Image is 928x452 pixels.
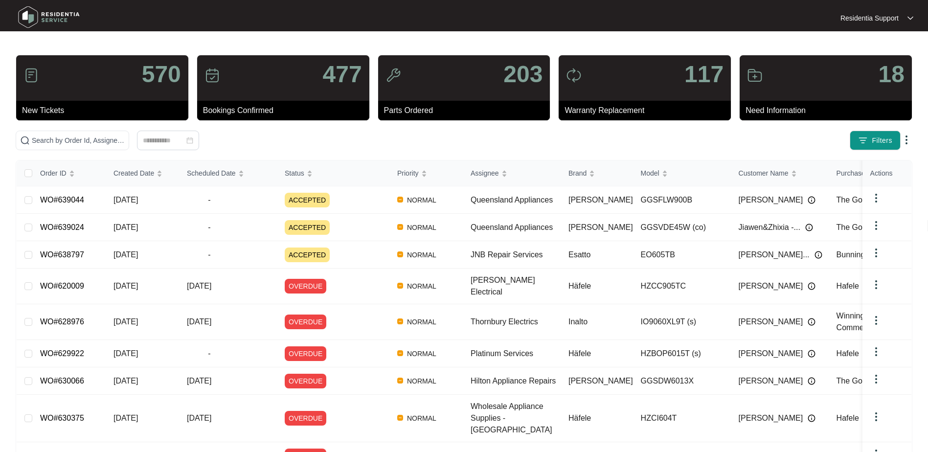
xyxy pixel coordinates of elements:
[862,160,911,186] th: Actions
[277,160,389,186] th: Status
[187,414,211,422] span: [DATE]
[568,317,588,326] span: Inalto
[565,105,731,116] p: Warranty Replacement
[113,250,138,259] span: [DATE]
[403,194,440,206] span: NORMAL
[32,160,106,186] th: Order ID
[837,414,859,422] span: Hafele
[633,269,731,304] td: HZCC905TC
[113,196,138,204] span: [DATE]
[204,68,220,83] img: icon
[397,224,403,230] img: Vercel Logo
[187,348,232,360] span: -
[397,283,403,289] img: Vercel Logo
[187,222,232,233] span: -
[739,194,803,206] span: [PERSON_NAME]
[285,411,326,426] span: OVERDUE
[389,160,463,186] th: Priority
[633,395,731,442] td: HZCI604T
[113,317,138,326] span: [DATE]
[40,414,84,422] a: WO#630375
[870,315,882,326] img: dropdown arrow
[40,168,67,179] span: Order ID
[872,136,892,146] span: Filters
[805,224,813,231] img: Info icon
[568,250,590,259] span: Esatto
[397,350,403,356] img: Vercel Logo
[403,222,440,233] span: NORMAL
[403,348,440,360] span: NORMAL
[397,168,419,179] span: Priority
[829,160,927,186] th: Purchased From
[739,412,803,424] span: [PERSON_NAME]
[633,214,731,241] td: GGSVDE45W (co)
[403,412,440,424] span: NORMAL
[179,160,277,186] th: Scheduled Date
[384,105,550,116] p: Parts Ordered
[15,2,83,32] img: residentia service logo
[731,160,829,186] th: Customer Name
[471,316,561,328] div: Thornbury Electrics
[40,196,84,204] a: WO#639044
[633,340,731,367] td: HZBOP6015T (s)
[907,16,913,21] img: dropdown arrow
[187,249,232,261] span: -
[746,105,912,116] p: Need Information
[633,304,731,340] td: IO9060XL9T (s)
[837,312,905,332] span: Winning Appliances Commercial
[870,192,882,204] img: dropdown arrow
[568,282,591,290] span: Häfele
[40,282,84,290] a: WO#620009
[403,375,440,387] span: NORMAL
[837,377,892,385] span: The Good Guys
[739,348,803,360] span: [PERSON_NAME]
[566,68,582,83] img: icon
[397,251,403,257] img: Vercel Logo
[568,168,587,179] span: Brand
[808,377,815,385] img: Info icon
[837,250,911,259] span: Bunnings Warehouse
[403,280,440,292] span: NORMAL
[113,414,138,422] span: [DATE]
[870,220,882,231] img: dropdown arrow
[837,282,859,290] span: Hafele
[471,375,561,387] div: Hilton Appliance Repairs
[40,223,84,231] a: WO#639024
[870,373,882,385] img: dropdown arrow
[840,13,899,23] p: Residentia Support
[815,251,822,259] img: Info icon
[187,317,211,326] span: [DATE]
[739,280,803,292] span: [PERSON_NAME]
[397,197,403,203] img: Vercel Logo
[471,194,561,206] div: Queensland Appliances
[397,318,403,324] img: Vercel Logo
[187,282,211,290] span: [DATE]
[858,136,868,145] img: filter icon
[187,168,236,179] span: Scheduled Date
[870,411,882,423] img: dropdown arrow
[285,168,304,179] span: Status
[633,186,731,214] td: GGSFLW900B
[901,134,912,146] img: dropdown arrow
[403,249,440,261] span: NORMAL
[633,160,731,186] th: Model
[113,377,138,385] span: [DATE]
[879,63,905,86] p: 18
[633,241,731,269] td: EO605TB
[850,131,901,150] button: filter iconFilters
[568,223,633,231] span: [PERSON_NAME]
[747,68,763,83] img: icon
[837,223,892,231] span: The Good Guys
[471,222,561,233] div: Queensland Appliances
[641,168,659,179] span: Model
[837,349,859,358] span: Hafele
[568,196,633,204] span: [PERSON_NAME]
[403,316,440,328] span: NORMAL
[808,318,815,326] img: Info icon
[187,377,211,385] span: [DATE]
[471,168,499,179] span: Assignee
[40,317,84,326] a: WO#628976
[561,160,633,186] th: Brand
[870,279,882,291] img: dropdown arrow
[285,193,330,207] span: ACCEPTED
